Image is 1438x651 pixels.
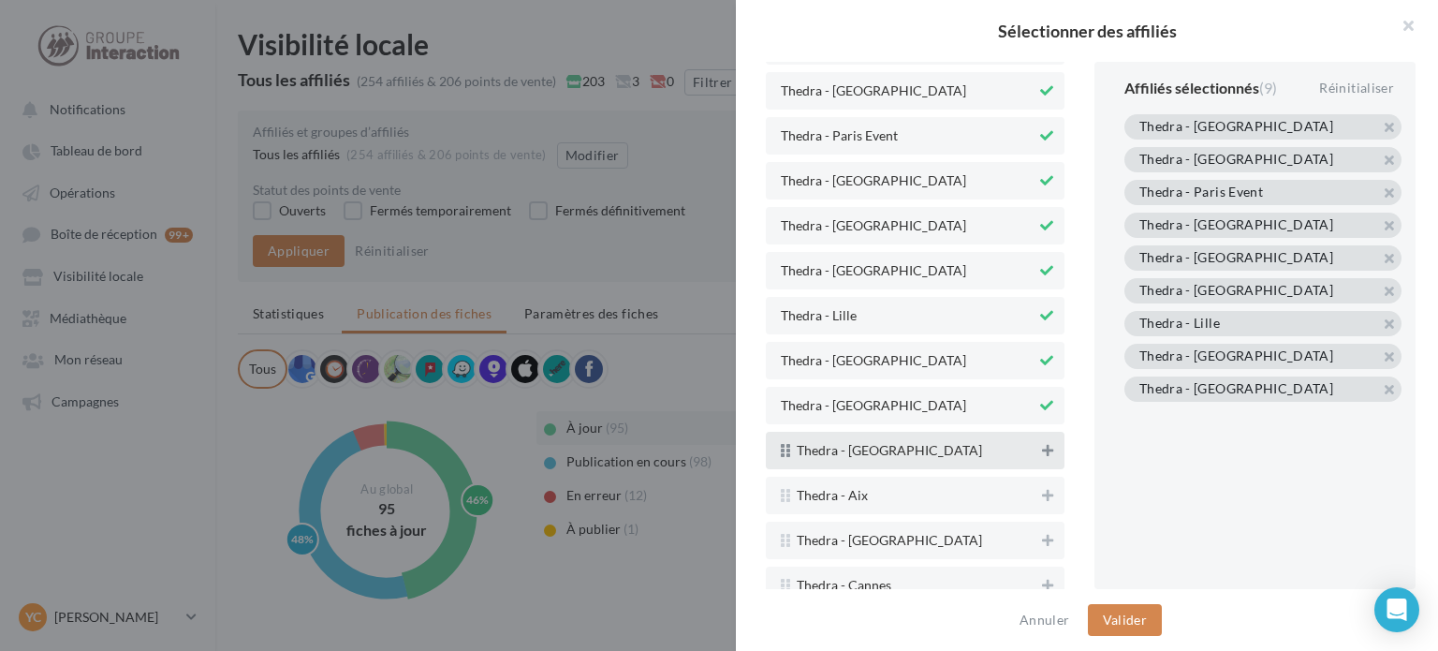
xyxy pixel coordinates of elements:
[1139,185,1263,202] div: Thedra - Paris Event
[1374,587,1419,632] div: Open Intercom Messenger
[1139,349,1333,366] div: Thedra - [GEOGRAPHIC_DATA]
[781,84,966,98] span: Thedra - [GEOGRAPHIC_DATA]
[1088,604,1162,636] button: Valider
[797,489,868,503] span: Thedra - Aix
[781,174,966,188] span: Thedra - [GEOGRAPHIC_DATA]
[781,219,966,233] span: Thedra - [GEOGRAPHIC_DATA]
[797,444,982,458] span: Thedra - [GEOGRAPHIC_DATA]
[1139,251,1333,268] div: Thedra - [GEOGRAPHIC_DATA]
[797,534,982,548] span: Thedra - [GEOGRAPHIC_DATA]
[797,579,891,593] span: Thedra - Cannes
[781,399,966,413] span: Thedra - [GEOGRAPHIC_DATA]
[781,354,966,368] span: Thedra - [GEOGRAPHIC_DATA]
[1139,120,1333,137] div: Thedra - [GEOGRAPHIC_DATA]
[1012,609,1077,631] button: Annuler
[1139,317,1220,333] div: Thedra - Lille
[781,264,966,278] span: Thedra - [GEOGRAPHIC_DATA]
[1139,153,1333,170] div: Thedra - [GEOGRAPHIC_DATA]
[766,22,1408,39] h2: Sélectionner des affiliés
[1259,79,1277,96] span: (9)
[1139,284,1333,301] div: Thedra - [GEOGRAPHIC_DATA]
[1312,77,1401,99] div: Réinitialiser
[781,309,857,323] span: Thedra - Lille
[1139,218,1333,235] div: Thedra - [GEOGRAPHIC_DATA]
[1124,81,1277,96] div: Affiliés sélectionnés
[781,129,898,143] span: Thedra - Paris Event
[1139,382,1333,399] div: Thedra - [GEOGRAPHIC_DATA]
